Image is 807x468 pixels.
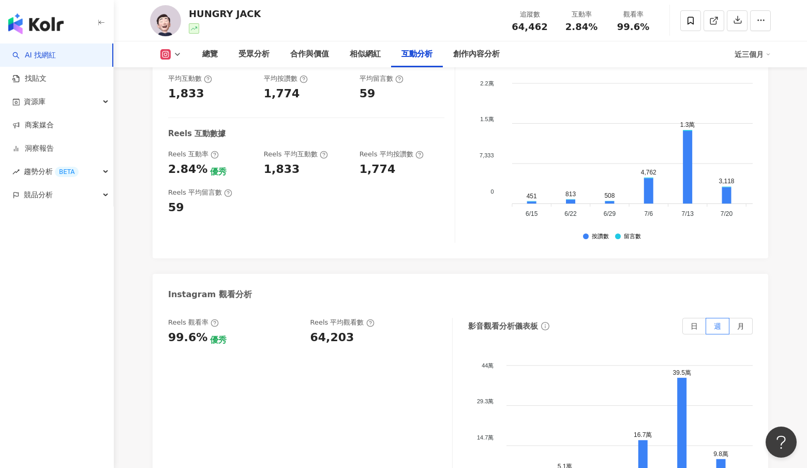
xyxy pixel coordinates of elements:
[565,22,597,32] span: 2.84%
[766,427,797,458] iframe: Help Scout Beacon - Open
[168,74,212,83] div: 平均互動數
[168,86,204,102] div: 1,833
[168,188,232,197] div: Reels 平均留言數
[617,22,649,32] span: 99.6%
[491,188,494,195] tspan: 0
[12,50,56,61] a: searchAI 找網紅
[12,120,54,130] a: 商案媒合
[350,48,381,61] div: 相似網紅
[526,211,538,218] tspan: 6/15
[24,183,53,207] span: 競品分析
[150,5,181,36] img: KOL Avatar
[210,334,227,346] div: 優秀
[512,21,547,32] span: 64,462
[168,318,219,327] div: Reels 觀看率
[189,7,261,20] div: HUNGRY JACK
[401,48,432,61] div: 互動分析
[360,162,396,178] div: 1,774
[714,322,721,330] span: 週
[682,211,694,218] tspan: 7/13
[468,321,538,332] div: 影音觀看分析儀表板
[477,434,494,441] tspan: 14.7萬
[168,128,226,139] div: Reels 互動數據
[691,322,698,330] span: 日
[310,330,354,346] div: 64,203
[562,9,601,20] div: 互動率
[624,233,641,240] div: 留言數
[614,9,653,20] div: 觀看率
[310,318,375,327] div: Reels 平均觀看數
[482,362,494,369] tspan: 44萬
[264,74,308,83] div: 平均按讚數
[264,150,328,159] div: Reels 平均互動數
[12,143,54,154] a: 洞察報告
[168,200,184,216] div: 59
[8,13,64,34] img: logo
[481,80,494,86] tspan: 2.2萬
[604,211,616,218] tspan: 6/29
[360,86,376,102] div: 59
[264,86,300,102] div: 1,774
[264,162,300,178] div: 1,833
[12,74,47,84] a: 找貼文
[55,167,79,177] div: BETA
[168,330,207,346] div: 99.6%
[540,320,551,332] span: info-circle
[24,160,79,183] span: 趨勢分析
[290,48,329,61] div: 合作與價值
[360,150,424,159] div: Reels 平均按讚數
[168,150,219,159] div: Reels 互動率
[12,168,20,175] span: rise
[592,233,609,240] div: 按讚數
[721,211,733,218] tspan: 7/20
[168,162,207,178] div: 2.84%
[168,289,252,300] div: Instagram 觀看分析
[202,48,218,61] div: 總覽
[564,211,577,218] tspan: 6/22
[480,152,494,158] tspan: 7,333
[453,48,500,61] div: 創作內容分析
[737,322,744,330] span: 月
[644,211,653,218] tspan: 7/6
[24,90,46,113] span: 資源庫
[510,9,549,20] div: 追蹤數
[481,116,494,123] tspan: 1.5萬
[238,48,270,61] div: 受眾分析
[735,46,771,63] div: 近三個月
[477,399,494,405] tspan: 29.3萬
[360,74,404,83] div: 平均留言數
[210,166,227,178] div: 優秀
